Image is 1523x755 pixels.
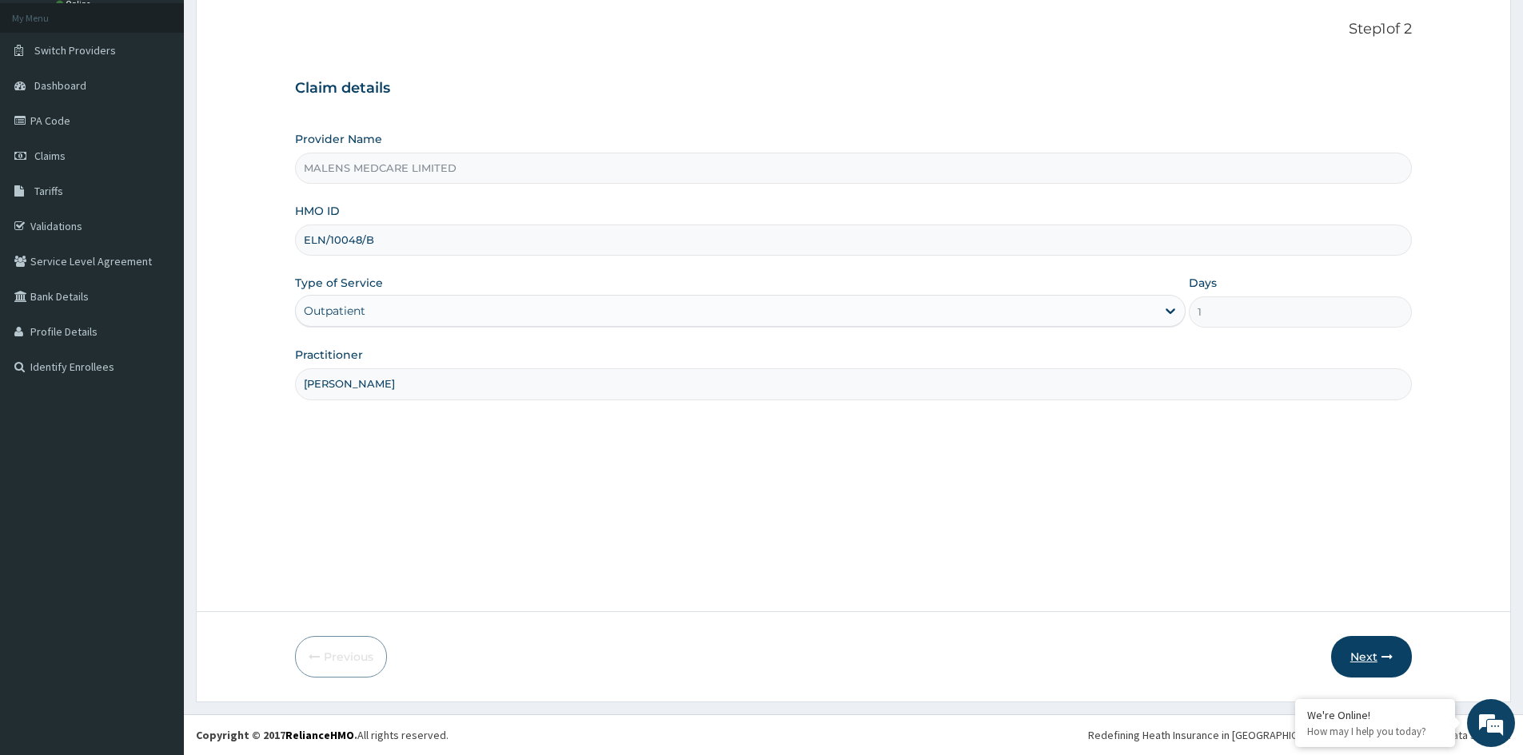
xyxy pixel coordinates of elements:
div: Outpatient [304,303,365,319]
span: We're online! [93,201,221,363]
div: Minimize live chat window [262,8,301,46]
span: Dashboard [34,78,86,93]
div: We're Online! [1307,708,1443,722]
div: Chat with us now [83,89,269,110]
h3: Claim details [295,80,1412,97]
span: Claims [34,149,66,163]
label: HMO ID [295,203,340,219]
label: Days [1189,275,1217,291]
span: Switch Providers [34,43,116,58]
span: Tariffs [34,184,63,198]
button: Previous [295,636,387,678]
div: Redefining Heath Insurance in [GEOGRAPHIC_DATA] using Telemedicine and Data Science! [1088,727,1511,743]
p: How may I help you today? [1307,725,1443,738]
img: d_794563401_company_1708531726252_794563401 [30,80,65,120]
strong: Copyright © 2017 . [196,728,357,742]
a: RelianceHMO [285,728,354,742]
label: Type of Service [295,275,383,291]
label: Practitioner [295,347,363,363]
label: Provider Name [295,131,382,147]
footer: All rights reserved. [184,714,1523,755]
button: Next [1331,636,1412,678]
input: Enter Name [295,368,1412,399]
textarea: Type your message and hit 'Enter' [8,436,305,492]
p: Step 1 of 2 [295,21,1412,38]
input: Enter HMO ID [295,225,1412,256]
